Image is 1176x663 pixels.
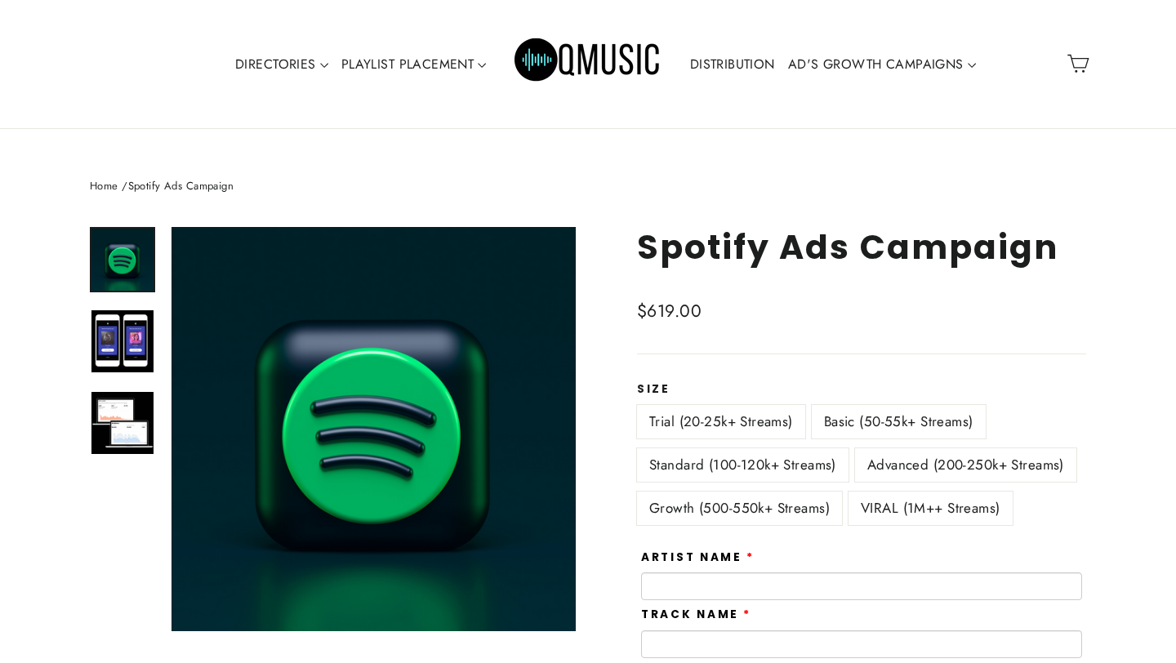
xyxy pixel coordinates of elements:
label: Basic (50-55k+ Streams) [812,405,986,438]
img: Q Music Promotions [514,27,661,100]
img: Spotify Ads Campaign [91,392,154,454]
h1: Spotify Ads Campaign [637,227,1086,267]
div: Primary [177,16,999,112]
a: Home [90,178,118,194]
img: Spotify Ads Campaign [91,310,154,372]
nav: breadcrumbs [90,178,1086,195]
a: AD'S GROWTH CAMPAIGNS [782,46,982,83]
label: VIRAL (1M++ Streams) [849,492,1013,525]
label: Advanced (200-250k+ Streams) [855,448,1076,482]
img: Spotify Ads Campaign [91,229,154,291]
label: Size [637,383,1086,396]
a: DISTRIBUTION [684,46,782,83]
a: DIRECTORIES [229,46,335,83]
label: Trial (20-25k+ Streams) [637,405,805,438]
span: $619.00 [637,299,702,323]
a: PLAYLIST PLACEMENT [335,46,493,83]
label: Track Name [641,608,751,621]
label: Growth (500-550k+ Streams) [637,492,842,525]
span: / [122,178,127,194]
label: Standard (100-120k+ Streams) [637,448,849,482]
label: Artist Name [641,551,755,564]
